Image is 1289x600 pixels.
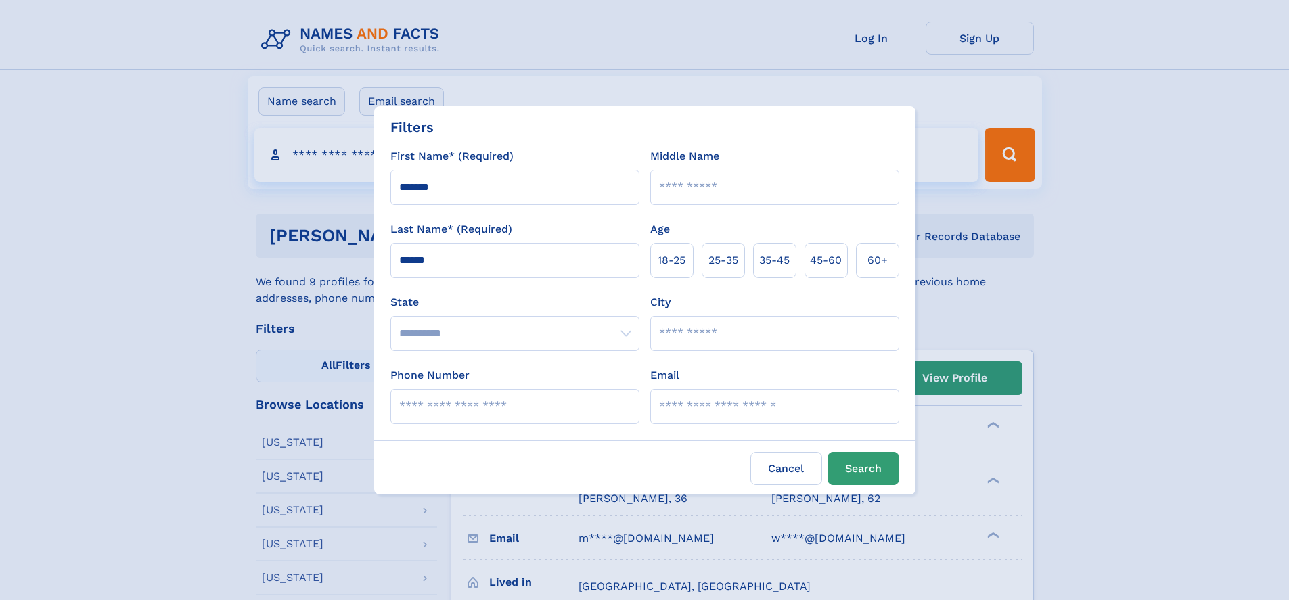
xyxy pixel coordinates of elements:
[390,367,470,384] label: Phone Number
[650,148,719,164] label: Middle Name
[867,252,888,269] span: 60+
[390,221,512,237] label: Last Name* (Required)
[708,252,738,269] span: 25‑35
[650,221,670,237] label: Age
[750,452,822,485] label: Cancel
[759,252,790,269] span: 35‑45
[650,294,671,310] label: City
[658,252,685,269] span: 18‑25
[828,452,899,485] button: Search
[810,252,842,269] span: 45‑60
[390,294,639,310] label: State
[390,117,434,137] div: Filters
[650,367,679,384] label: Email
[390,148,514,164] label: First Name* (Required)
